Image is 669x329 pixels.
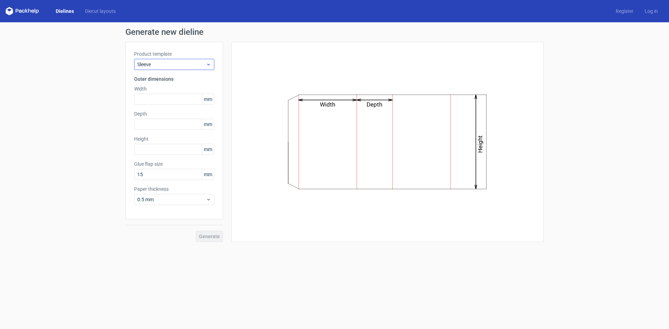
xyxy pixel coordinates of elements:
[202,144,214,155] span: mm
[134,85,214,92] label: Width
[50,8,79,15] a: Dielines
[639,8,663,15] a: Log in
[134,110,214,117] label: Depth
[134,186,214,193] label: Paper thickness
[79,8,121,15] a: Diecut layouts
[202,94,214,104] span: mm
[367,101,383,108] text: Depth
[320,101,336,108] text: Width
[610,8,639,15] a: Register
[137,61,206,68] span: Sleeve
[134,76,214,83] h3: Outer dimensions
[137,196,206,203] span: 0.5 mm
[202,169,214,180] span: mm
[134,160,214,167] label: Glue flap size
[202,119,214,130] span: mm
[134,135,214,142] label: Height
[125,28,544,36] h1: Generate new dieline
[134,50,214,57] label: Product template
[477,135,484,153] text: Height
